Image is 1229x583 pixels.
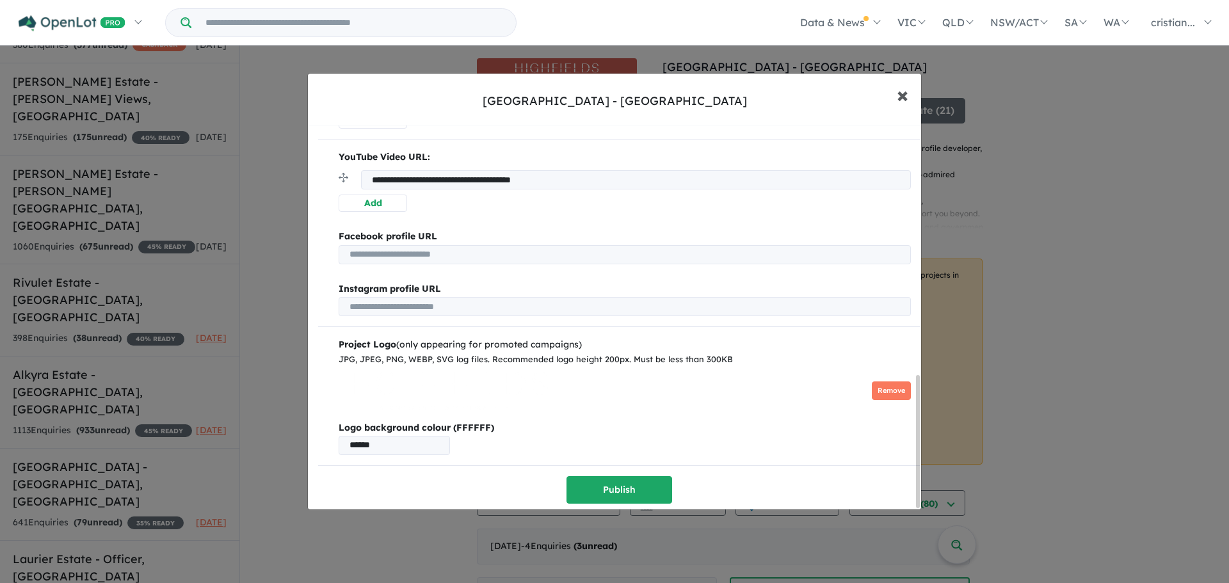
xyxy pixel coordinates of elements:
div: (only appearing for promoted campaigns) [339,337,911,353]
p: YouTube Video URL: [339,150,911,165]
button: Remove [872,381,911,400]
b: Logo background colour (FFFFFF) [339,420,911,436]
b: Instagram profile URL [339,283,441,294]
img: drag.svg [339,173,348,182]
span: × [897,81,908,108]
span: cristian... [1151,16,1195,29]
img: Openlot PRO Logo White [19,15,125,31]
button: Add [339,195,407,212]
b: Project Logo [339,339,396,350]
input: Try estate name, suburb, builder or developer [194,9,513,36]
div: JPG, JPEG, PNG, WEBP, SVG log files. Recommended logo height 200px. Must be less than 300KB [339,353,911,367]
b: Facebook profile URL [339,230,437,242]
img: Highfields%20Estate%20-%20Drouin___1721005193_1.png [339,372,548,410]
div: [GEOGRAPHIC_DATA] - [GEOGRAPHIC_DATA] [483,93,747,109]
button: Publish [566,476,672,504]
